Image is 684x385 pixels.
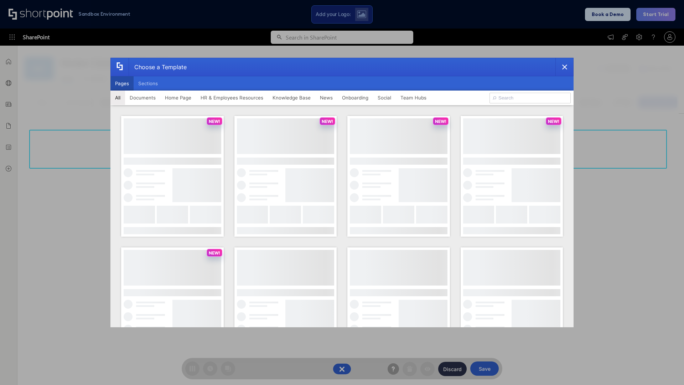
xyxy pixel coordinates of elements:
[196,91,268,105] button: HR & Employees Resources
[160,91,196,105] button: Home Page
[315,91,337,105] button: News
[209,119,220,124] p: NEW!
[110,91,125,105] button: All
[125,91,160,105] button: Documents
[337,91,373,105] button: Onboarding
[648,351,684,385] iframe: Chat Widget
[129,58,187,76] div: Choose a Template
[396,91,431,105] button: Team Hubs
[322,119,333,124] p: NEW!
[435,119,446,124] p: NEW!
[110,76,134,91] button: Pages
[134,76,162,91] button: Sections
[489,93,571,103] input: Search
[110,58,574,327] div: template selector
[268,91,315,105] button: Knowledge Base
[209,250,220,256] p: NEW!
[373,91,396,105] button: Social
[548,119,559,124] p: NEW!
